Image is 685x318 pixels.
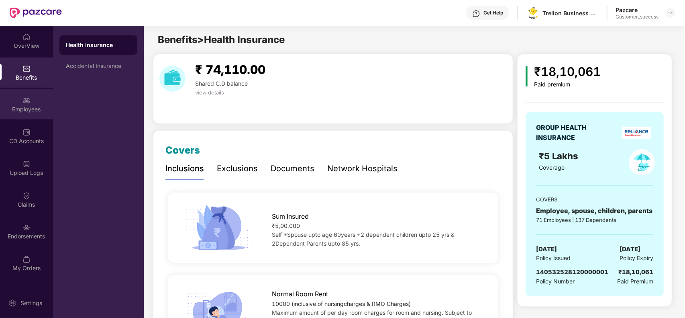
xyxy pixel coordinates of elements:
[158,34,285,45] span: Benefits > Health Insurance
[667,10,674,16] img: svg+xml;base64,PHN2ZyBpZD0iRHJvcGRvd24tMzJ4MzIiIHhtbG5zPSJodHRwOi8vd3d3LnczLm9yZy8yMDAwL3N2ZyIgd2...
[22,224,31,232] img: svg+xml;base64,PHN2ZyBpZD0iRW5kb3JzZW1lbnRzIiB4bWxucz0iaHR0cDovL3d3dy53My5vcmcvMjAwMC9zdmciIHdpZH...
[536,206,653,216] div: Employee, spouse, children, parents
[534,62,601,81] div: ₹18,10,061
[22,192,31,200] img: svg+xml;base64,PHN2ZyBpZD0iQ2xhaW0iIHhtbG5zPSJodHRwOi8vd3d3LnczLm9yZy8yMDAwL3N2ZyIgd2lkdGg9IjIwIi...
[534,81,601,88] div: Paid premium
[22,255,31,263] img: svg+xml;base64,PHN2ZyBpZD0iTXlfT3JkZXJzIiBkYXRhLW5hbWU9Ik15IE9yZGVycyIgeG1sbnM9Imh0dHA6Ly93d3cudz...
[195,62,265,77] span: ₹ 74,110.00
[536,268,608,276] span: 140532528120000001
[272,222,484,230] div: ₹5,00,000
[22,128,31,136] img: svg+xml;base64,PHN2ZyBpZD0iQ0RfQWNjb3VudHMiIGRhdGEtbmFtZT0iQ0QgQWNjb3VudHMiIHhtbG5zPSJodHRwOi8vd3...
[195,80,248,87] span: Shared C.D balance
[10,8,62,18] img: New Pazcare Logo
[217,162,258,175] div: Exclusions
[539,151,581,161] span: ₹5 Lakhs
[483,10,503,16] div: Get Help
[536,195,653,203] div: COVERS
[22,65,31,73] img: svg+xml;base64,PHN2ZyBpZD0iQmVuZWZpdHMiIHhtbG5zPSJodHRwOi8vd3d3LnczLm9yZy8yMDAwL3N2ZyIgd2lkdGg9Ij...
[272,289,328,299] span: Normal Room Rent
[536,254,571,263] span: Policy Issued
[527,6,539,20] img: logo.png
[272,231,455,247] span: Self +Spouse upto age 60years +2 dependent children upto 25 yrs & 2Dependent Parents upto 85 yrs.
[536,216,653,224] div: 71 Employees | 137 Dependents
[536,278,575,285] span: Policy Number
[616,14,658,20] div: Customer_success
[159,66,186,92] img: download
[616,6,658,14] div: Pazcare
[620,254,653,263] span: Policy Expiry
[618,267,653,277] div: ₹18,10,061
[620,244,640,254] span: [DATE]
[542,9,599,17] div: Trelion Business Solutions Private Limited
[183,203,255,253] img: icon
[536,123,606,143] div: GROUP HEALTH INSURANCE
[18,299,45,307] div: Settings
[66,41,131,49] div: Health Insurance
[22,33,31,41] img: svg+xml;base64,PHN2ZyBpZD0iSG9tZSIgeG1sbnM9Imh0dHA6Ly93d3cudzMub3JnLzIwMDAvc3ZnIiB3aWR0aD0iMjAiIG...
[165,144,200,156] span: Covers
[22,160,31,168] img: svg+xml;base64,PHN2ZyBpZD0iVXBsb2FkX0xvZ3MiIGRhdGEtbmFtZT0iVXBsb2FkIExvZ3MiIHhtbG5zPSJodHRwOi8vd3...
[22,96,31,105] img: svg+xml;base64,PHN2ZyBpZD0iRW1wbG95ZWVzIiB4bWxucz0iaHR0cDovL3d3dy53My5vcmcvMjAwMC9zdmciIHdpZHRoPS...
[195,89,224,96] span: view details
[629,149,655,175] img: policyIcon
[272,300,484,308] div: 10000 (inclusive of nursingcharges & RMO Charges)
[8,299,16,307] img: svg+xml;base64,PHN2ZyBpZD0iU2V0dGluZy0yMHgyMCIgeG1sbnM9Imh0dHA6Ly93d3cudzMub3JnLzIwMDAvc3ZnIiB3aW...
[272,211,309,222] span: Sum Insured
[617,277,653,286] span: Paid Premium
[271,162,314,175] div: Documents
[165,162,204,175] div: Inclusions
[536,244,557,254] span: [DATE]
[622,127,650,139] img: insurerLogo
[66,63,131,69] div: Accidental Insurance
[327,162,398,175] div: Network Hospitals
[472,10,480,18] img: svg+xml;base64,PHN2ZyBpZD0iSGVscC0zMngzMiIgeG1sbnM9Imh0dHA6Ly93d3cudzMub3JnLzIwMDAvc3ZnIiB3aWR0aD...
[526,66,528,86] img: icon
[539,164,565,171] span: Coverage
